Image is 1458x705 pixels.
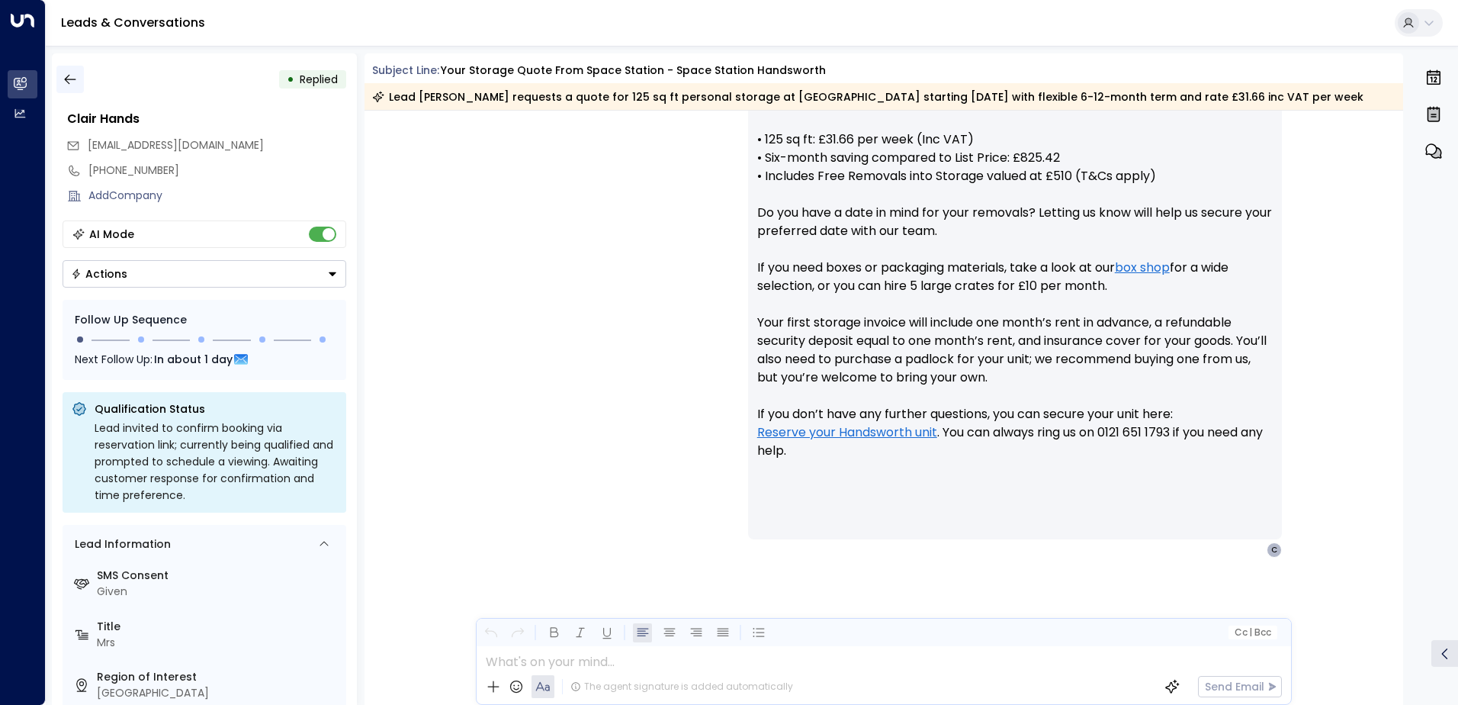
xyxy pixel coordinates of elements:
[481,623,500,642] button: Undo
[300,72,338,87] span: Replied
[63,260,346,288] button: Actions
[372,63,439,78] span: Subject Line:
[75,312,334,328] div: Follow Up Sequence
[95,420,337,504] div: Lead invited to confirm booking via reservation link; currently being qualified and prompted to s...
[1234,627,1270,638] span: Cc Bcc
[1267,542,1282,558] div: C
[75,351,334,368] div: Next Follow Up:
[61,14,205,31] a: Leads & Conversations
[757,423,937,442] a: Reserve your Handsworth unit
[757,39,1273,478] p: Hi [PERSON_NAME], Your unit will be available from [DATE]. Here’s a summary of your quote for a 1...
[441,63,826,79] div: Your storage quote from Space Station - Space Station Handsworth
[88,163,346,179] div: [PHONE_NUMBER]
[570,680,793,694] div: The agent signature is added automatically
[97,619,340,635] label: Title
[508,623,527,642] button: Redo
[88,137,264,153] span: clair.hands@hotmail.co.uk
[88,188,346,204] div: AddCompany
[67,110,346,128] div: Clair Hands
[63,260,346,288] div: Button group with a nested menu
[154,351,233,368] span: In about 1 day
[97,669,340,685] label: Region of Interest
[95,401,337,417] p: Qualification Status
[97,568,340,584] label: SMS Consent
[71,267,127,281] div: Actions
[97,635,340,651] div: Mrs
[89,227,134,242] div: AI Mode
[287,66,294,93] div: •
[372,89,1363,105] div: Lead [PERSON_NAME] requests a quote for 125 sq ft personal storage at [GEOGRAPHIC_DATA] starting ...
[88,137,264,153] span: [EMAIL_ADDRESS][DOMAIN_NAME]
[1115,259,1170,277] a: box shop
[97,584,340,600] div: Given
[69,536,171,552] div: Lead Information
[1228,626,1277,640] button: Cc|Bcc
[97,685,340,701] div: [GEOGRAPHIC_DATA]
[1249,627,1252,638] span: |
